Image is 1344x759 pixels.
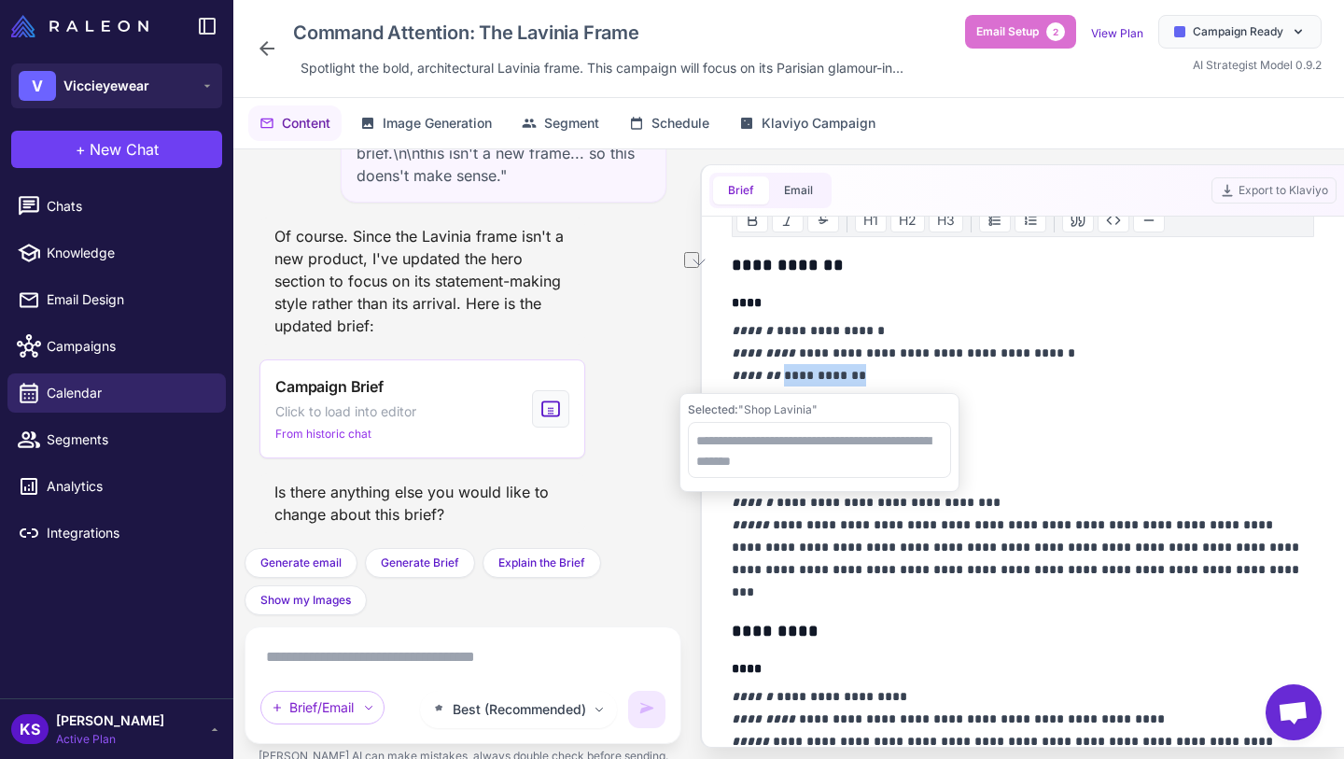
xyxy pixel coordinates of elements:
span: New Chat [90,138,159,161]
button: Explain the Brief [483,548,601,578]
button: Email [769,176,828,204]
a: Campaigns [7,327,226,366]
span: Image Generation [383,113,492,134]
span: + [76,138,86,161]
button: Image Generation [349,105,503,141]
button: Brief [713,176,769,204]
span: Chats [47,196,211,217]
a: Email Design [7,280,226,319]
span: Segments [47,429,211,450]
a: Analytics [7,467,226,506]
div: KS [11,714,49,744]
span: Schedule [651,113,709,134]
span: Integrations [47,523,211,543]
button: Generate email [245,548,357,578]
span: Campaigns [47,336,211,357]
span: Calendar [47,383,211,403]
a: Raleon Logo [11,15,156,37]
span: Email Design [47,289,211,310]
button: Klaviyo Campaign [728,105,887,141]
span: Generate email [260,555,342,571]
span: Content [282,113,330,134]
button: Schedule [618,105,721,141]
a: Calendar [7,373,226,413]
span: Best (Recommended) [453,699,586,720]
div: Of course. Since the Lavinia frame isn't a new product, I've updated the hero section to focus on... [259,218,585,344]
span: Email Setup [976,23,1039,40]
button: Show my Images [245,585,367,615]
span: Active Plan [56,731,164,748]
button: Generate Brief [365,548,475,578]
div: V [19,71,56,101]
button: Best (Recommended) [420,691,617,728]
button: VViccieyewear [11,63,222,108]
div: Open chat [1266,684,1322,740]
span: Campaign Ready [1193,23,1283,40]
span: Knowledge [47,243,211,263]
button: Segment [511,105,610,141]
button: Email Setup2 [965,15,1076,49]
span: Click to load into editor [275,401,416,422]
span: Campaign Brief [275,375,384,398]
button: H3 [929,208,963,232]
button: H1 [855,208,887,232]
span: Explain the Brief [498,555,585,571]
span: 2 [1046,22,1065,41]
a: Chats [7,187,226,226]
span: AI Strategist Model 0.9.2 [1193,58,1322,72]
button: +New Chat [11,131,222,168]
button: H2 [890,208,925,232]
span: Klaviyo Campaign [762,113,875,134]
div: Brief/Email [260,691,385,724]
a: Knowledge [7,233,226,273]
span: Viccieyewear [63,76,149,96]
a: View Plan [1091,26,1143,40]
a: Integrations [7,513,226,553]
div: Click to edit description [293,54,911,82]
div: Click to edit campaign name [286,15,911,50]
span: Brief [728,182,754,199]
span: Selected: [688,402,738,416]
span: [PERSON_NAME] [56,710,164,731]
div: "Shop Lavinia" [688,401,951,418]
span: Segment [544,113,599,134]
a: Segments [7,420,226,459]
span: Show my Images [260,592,351,609]
button: Export to Klaviyo [1211,177,1337,204]
img: Raleon Logo [11,15,148,37]
span: Analytics [47,476,211,497]
span: Spotlight the bold, architectural Lavinia frame. This campaign will focus on its Parisian glamour... [301,58,903,78]
div: Is there anything else you would like to change about this brief? [259,473,585,533]
button: Content [248,105,342,141]
span: Generate Brief [381,555,459,571]
span: From historic chat [275,426,371,443]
